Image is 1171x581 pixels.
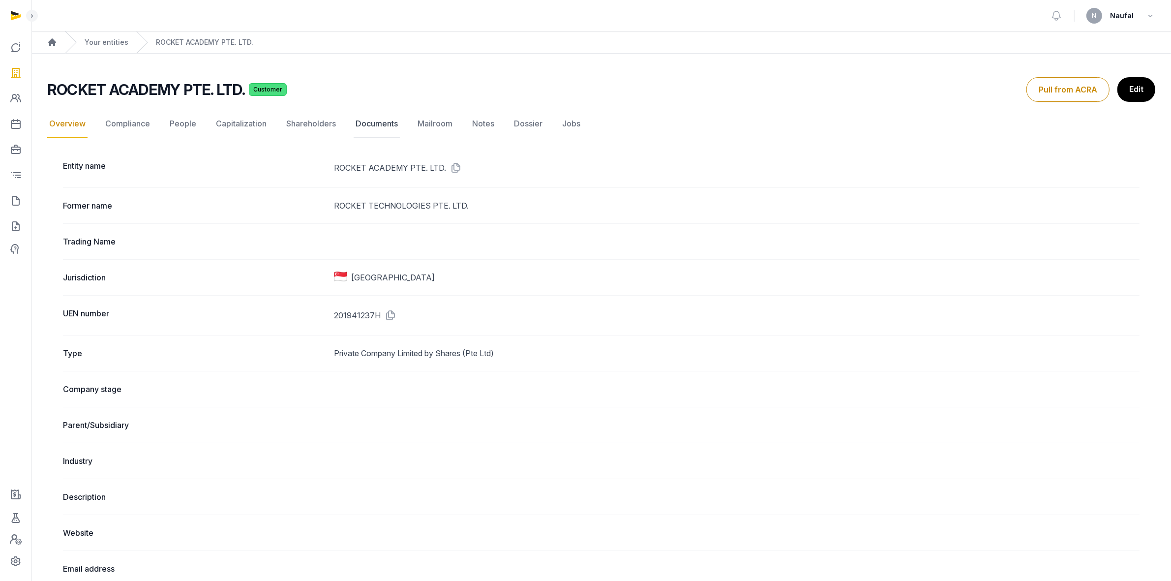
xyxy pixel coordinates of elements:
button: N [1086,8,1102,24]
a: Jobs [560,110,582,138]
span: N [1092,13,1097,19]
a: Dossier [512,110,544,138]
a: Notes [470,110,496,138]
dt: Type [63,347,326,359]
dt: Jurisdiction [63,272,326,283]
a: People [168,110,198,138]
dt: UEN number [63,307,326,323]
dd: ROCKET ACADEMY PTE. LTD. [334,160,1140,176]
dt: Trading Name [63,236,326,247]
dt: Company stage [63,383,326,395]
button: Pull from ACRA [1026,77,1110,102]
a: Capitalization [214,110,269,138]
a: Documents [354,110,400,138]
span: Customer [249,83,287,96]
dt: Description [63,491,326,503]
dt: Entity name [63,160,326,176]
a: Overview [47,110,88,138]
a: Shareholders [284,110,338,138]
dd: Private Company Limited by Shares (Pte Ltd) [334,347,1140,359]
dt: Former name [63,200,326,212]
a: Mailroom [416,110,454,138]
dt: Email address [63,563,326,575]
nav: Breadcrumb [31,31,1171,54]
dt: Industry [63,455,326,467]
a: Compliance [103,110,152,138]
h2: ROCKET ACADEMY PTE. LTD. [47,81,245,98]
dd: 201941237H [334,307,1140,323]
span: Naufal [1110,10,1134,22]
a: Edit [1117,77,1155,102]
dt: Website [63,527,326,539]
nav: Tabs [47,110,1155,138]
dt: Parent/Subsidiary [63,419,326,431]
a: ROCKET ACADEMY PTE. LTD. [156,37,253,47]
dd: ROCKET TECHNOLOGIES PTE. LTD. [334,200,1140,212]
span: [GEOGRAPHIC_DATA] [351,272,435,283]
a: Your entities [85,37,128,47]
